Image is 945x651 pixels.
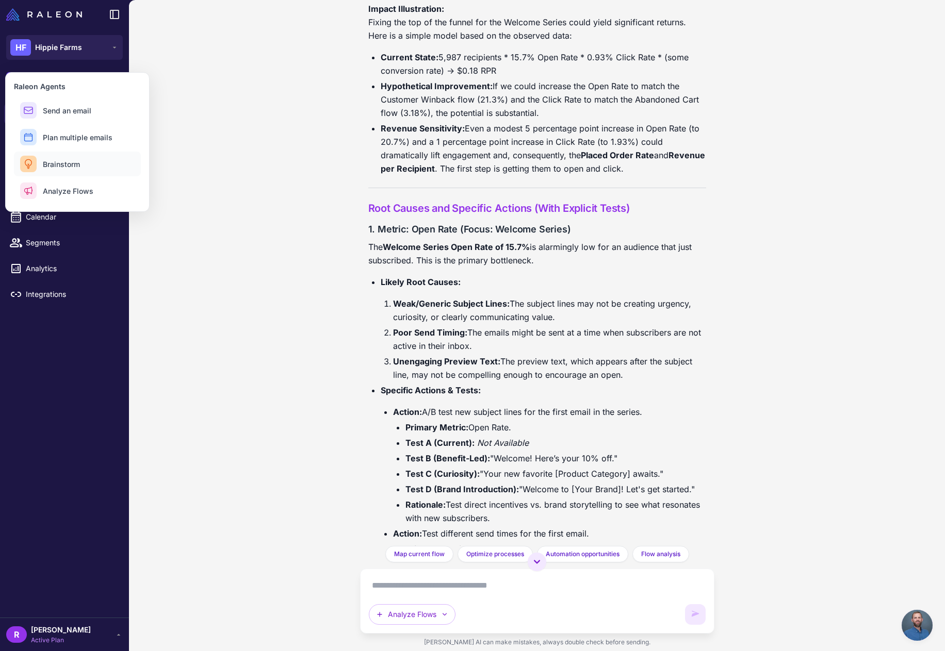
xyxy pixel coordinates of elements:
[43,159,80,170] span: Brainstorm
[368,222,706,236] h4: 1. Metric: Open Rate (Focus: Welcome Series)
[405,498,706,525] li: Test direct incentives vs. brand storytelling to see what resonates with new subscribers.
[6,8,86,21] a: Raleon Logo
[14,81,141,92] h3: Raleon Agents
[381,122,706,175] li: Even a modest 5 percentage point increase in Open Rate (to 20.7%) and a 1 percentage point increa...
[393,298,510,309] strong: Weak/Generic Subject Lines:
[405,482,706,496] li: "Welcome to [Your Brand]! Let's get started."
[10,39,31,56] div: HF
[4,232,125,254] a: Segments
[368,201,706,216] h3: Root Causes and Specific Actions (With Explicit Tests)
[393,355,706,381] li: The preview text, which appears after the subject line, may not be compelling enough to encourage...
[393,297,706,324] li: The subject lines may not be creating urgency, curiosity, or clearly communicating value.
[6,626,27,643] div: R
[368,240,706,267] p: The is alarmingly low for an audience that just subscribed. This is the primary bottleneck.
[393,407,422,417] strong: Action:
[537,546,628,562] button: Automation opportunities
[360,633,714,651] div: [PERSON_NAME] AI can make mistakes, always double check before sending.
[405,469,480,479] strong: Test C (Curiosity):
[405,438,475,448] strong: Test A (Current):
[31,624,91,636] span: [PERSON_NAME]
[477,438,529,448] em: Not Available
[381,277,461,287] strong: Likely Root Causes:
[26,263,117,274] span: Analytics
[393,326,706,353] li: The emails might be sent at a time when subscribers are not active in their inbox.
[6,8,82,21] img: Raleon Logo
[14,98,141,123] button: Send an email
[393,527,706,629] li: Test different send times for the first email.
[381,81,493,91] strong: Hypothetical Improvement:
[4,155,125,176] a: Email Design
[546,549,620,559] span: Automation opportunities
[14,152,141,176] button: Brainstorm
[393,528,422,539] strong: Action:
[458,546,533,562] button: Optimize processes
[4,103,125,125] a: Chats
[466,549,524,559] span: Optimize processes
[43,132,112,143] span: Plan multiple emails
[632,546,689,562] button: Flow analysis
[369,604,455,625] button: Analyze Flows
[902,610,933,641] div: Open chat
[383,242,530,252] strong: Welcome Series Open Rate of 15.7%
[6,35,123,60] button: HFHippie Farms
[4,283,125,305] a: Integrations
[14,125,141,149] button: Plan multiple emails
[581,150,654,160] strong: Placed Order Rate
[43,186,93,196] span: Analyze Flows
[4,206,125,228] a: Calendar
[405,422,468,432] strong: Primary Metric:
[405,544,468,554] strong: Primary Metric:
[381,51,706,77] li: 5,987 recipients * 15.7% Open Rate * 0.93% Click Rate * (some conversion rate) -> $0.18 RPR
[381,123,465,133] strong: Revenue Sensitivity:
[381,79,706,120] li: If we could increase the Open Rate to match the Customer Winback flow (21.3%) and the Click Rate ...
[35,42,82,53] span: Hippie Farms
[393,356,500,366] strong: Unengaging Preview Text:
[368,4,444,14] strong: Impact Illustration:
[405,499,446,510] strong: Rationale:
[393,405,706,525] li: A/B test new subject lines for the first email in the series.
[31,636,91,645] span: Active Plan
[368,2,706,42] p: Fixing the top of the funnel for the Welcome Series could yield significant returns. Here is a si...
[26,237,117,248] span: Segments
[393,327,467,338] strong: Poor Send Timing:
[26,211,117,223] span: Calendar
[385,546,453,562] button: Map current flow
[405,453,490,463] strong: Test B (Benefit-Led):
[405,484,519,494] strong: Test D (Brand Introduction):
[4,180,125,202] a: Campaigns
[381,385,481,395] strong: Specific Actions & Tests:
[641,549,680,559] span: Flow analysis
[4,258,125,279] a: Analytics
[405,467,706,480] li: "Your new favorite [Product Category] awaits."
[405,542,706,556] li: Open Rate.
[26,289,117,300] span: Integrations
[394,549,445,559] span: Map current flow
[43,105,91,116] span: Send an email
[405,421,706,434] li: Open Rate.
[14,178,141,203] button: Analyze Flows
[381,52,438,62] strong: Current State:
[405,452,706,465] li: "Welcome! Here’s your 10% off."
[4,129,125,151] a: Knowledge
